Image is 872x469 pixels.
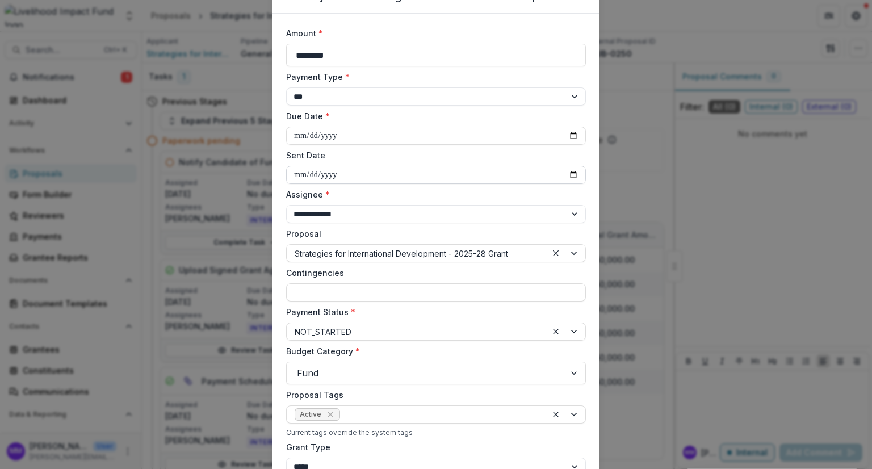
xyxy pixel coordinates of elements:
label: Assignee [286,189,579,200]
div: Clear selected options [549,408,563,421]
label: Grant Type [286,441,579,453]
div: Current tags override the system tags [286,428,586,437]
span: Active [300,411,321,418]
div: Clear selected options [549,246,563,260]
label: Amount [286,27,579,39]
label: Proposal [286,228,579,240]
label: Budget Category [286,345,579,357]
label: Proposal Tags [286,389,579,401]
label: Contingencies [286,267,579,279]
div: Clear selected options [549,325,563,338]
label: Payment Type [286,71,579,83]
label: Due Date [286,110,579,122]
label: Sent Date [286,149,579,161]
div: Remove Active [325,409,336,420]
label: Payment Status [286,306,579,318]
